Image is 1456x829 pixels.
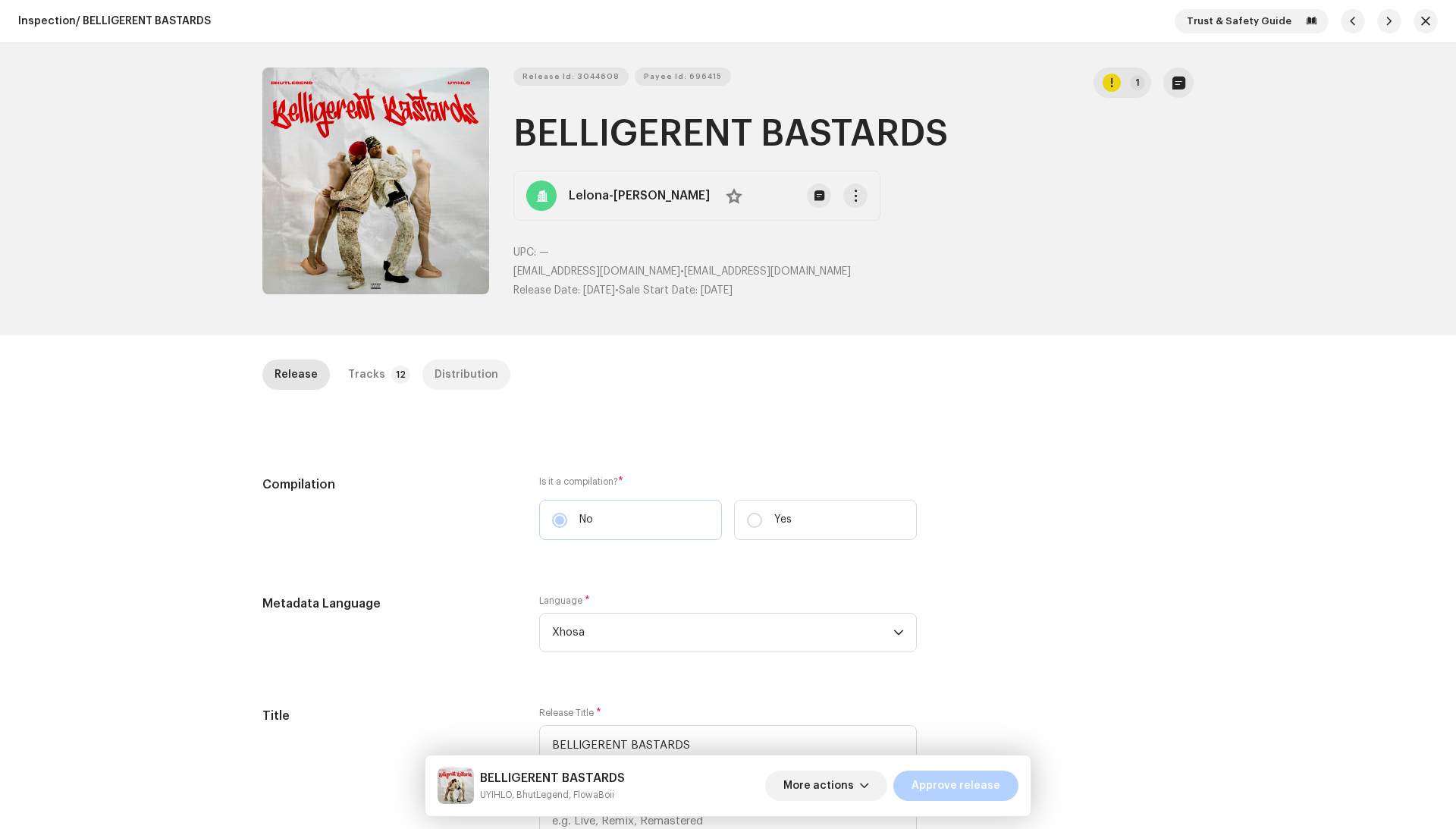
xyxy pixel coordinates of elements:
[583,285,615,296] span: [DATE]
[513,247,536,258] span: UPC:
[262,595,515,613] h5: Metadata Language
[635,68,731,86] button: Payee Id: 696415
[438,768,474,804] img: 01d6c570-c5c6-48a7-9efc-aef179c77ff8
[435,360,498,390] div: Distribution
[765,771,887,801] button: More actions
[539,595,590,607] label: Language
[522,61,620,92] span: Release Id: 3044608
[539,247,549,258] span: —
[348,360,385,390] div: Tracks
[539,707,601,719] label: Release Title
[684,266,851,277] span: [EMAIL_ADDRESS][DOMAIN_NAME]
[893,771,1018,801] button: Approve release
[539,725,917,765] input: e.g. My Great Song
[480,769,625,787] h5: BELLIGERENT BASTARDS
[262,476,515,494] h5: Compilation
[513,264,1194,280] p: •
[701,285,733,296] span: [DATE]
[1130,75,1145,90] p-badge: 1
[480,787,625,802] small: BELLIGERENT BASTARDS
[513,285,619,296] span: •
[539,476,917,488] label: Is it a compilation?
[893,614,904,652] div: dropdown trigger
[1094,68,1151,98] button: 1
[262,707,515,725] h5: Title
[552,614,893,652] span: Xhosa
[513,68,629,86] button: Release Id: 3044608
[513,110,1194,159] h1: BELLIGERENT BASTARDS
[569,187,710,205] strong: Lelona-[PERSON_NAME]
[644,61,722,92] span: Payee Id: 696415
[912,771,1000,801] span: Approve release
[391,366,410,384] p-badge: 12
[513,285,580,296] span: Release Date:
[783,771,854,801] span: More actions
[774,512,792,528] p: Yes
[579,512,593,528] p: No
[275,360,318,390] div: Release
[513,266,680,277] span: [EMAIL_ADDRESS][DOMAIN_NAME]
[619,285,698,296] span: Sale Start Date:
